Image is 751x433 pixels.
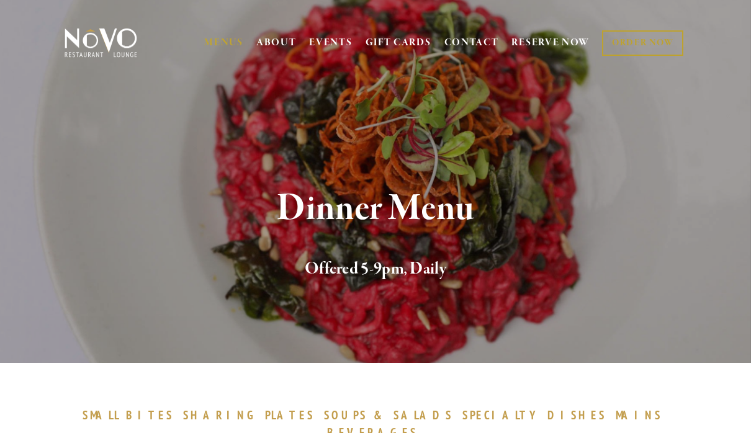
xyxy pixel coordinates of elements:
span: MAINS [616,408,662,422]
a: GIFT CARDS [366,31,431,55]
a: RESERVE NOW [511,31,590,55]
span: SALADS [393,408,453,422]
a: SMALLBITES [83,408,180,422]
span: & [374,408,387,422]
a: MAINS [616,408,668,422]
span: SPECIALTY [462,408,542,422]
h2: Offered 5-9pm, Daily [81,256,670,282]
a: ORDER NOW [602,30,683,56]
a: MENUS [204,37,243,49]
a: CONTACT [444,31,499,55]
span: SOUPS [324,408,367,422]
a: SHARINGPLATES [183,408,321,422]
a: SPECIALTYDISHES [462,408,613,422]
span: PLATES [265,408,315,422]
span: DISHES [547,408,606,422]
a: ABOUT [256,37,297,49]
span: SHARING [183,408,259,422]
a: EVENTS [309,37,352,49]
span: SMALL [83,408,120,422]
img: Novo Restaurant &amp; Lounge [62,27,140,58]
span: BITES [126,408,174,422]
h1: Dinner Menu [81,189,670,229]
a: SOUPS&SALADS [324,408,459,422]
